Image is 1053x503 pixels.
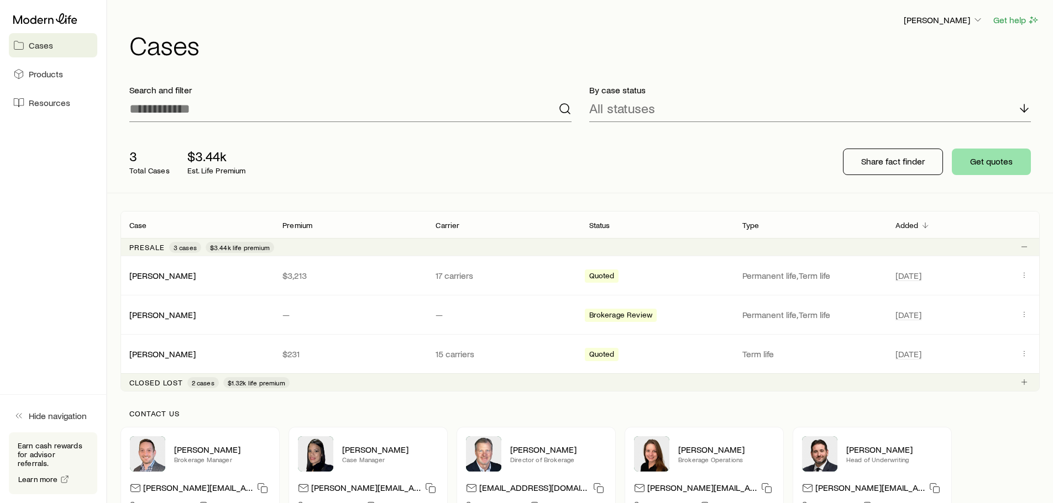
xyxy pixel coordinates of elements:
[903,14,984,27] button: [PERSON_NAME]
[895,309,921,320] span: [DATE]
[742,270,878,281] p: Permanent life, Term life
[129,348,196,359] a: [PERSON_NAME]
[18,475,58,483] span: Learn more
[129,378,183,387] p: Closed lost
[298,436,333,472] img: Elana Hasten
[589,221,610,230] p: Status
[436,309,571,320] p: —
[843,149,943,175] button: Share fact finder
[861,156,925,167] p: Share fact finder
[210,243,270,252] span: $3.44k life premium
[174,243,197,252] span: 3 cases
[589,84,1031,96] p: By case status
[436,348,571,359] p: 15 carriers
[678,444,774,455] p: [PERSON_NAME]
[895,221,919,230] p: Added
[187,149,246,164] p: $3.44k
[589,350,615,361] span: Quoted
[29,68,63,80] span: Products
[589,271,615,283] span: Quoted
[742,309,878,320] p: Permanent life, Term life
[9,404,97,428] button: Hide navigation
[129,348,196,360] div: [PERSON_NAME]
[634,436,669,472] img: Ellen Wall
[678,455,774,464] p: Brokerage Operations
[129,409,1031,418] p: Contact us
[589,310,653,322] span: Brokerage Review
[129,270,196,280] a: [PERSON_NAME]
[228,378,285,387] span: $1.32k life premium
[311,482,421,497] p: [PERSON_NAME][EMAIL_ADDRESS][DOMAIN_NAME]
[29,97,70,108] span: Resources
[647,482,757,497] p: [PERSON_NAME][EMAIL_ADDRESS][DOMAIN_NAME]
[129,84,572,96] p: Search and filter
[129,166,170,175] p: Total Cases
[282,270,418,281] p: $3,213
[282,221,312,230] p: Premium
[129,221,147,230] p: Case
[192,378,214,387] span: 2 cases
[993,14,1040,27] button: Get help
[9,91,97,115] a: Resources
[342,455,438,464] p: Case Manager
[436,270,571,281] p: 17 carriers
[846,455,942,464] p: Head of Underwriting
[282,309,418,320] p: —
[9,33,97,57] a: Cases
[18,441,88,468] p: Earn cash rewards for advisor referrals.
[952,149,1031,175] button: Get quotes
[895,270,921,281] span: [DATE]
[129,31,1040,58] h1: Cases
[589,100,655,116] p: All statuses
[121,211,1040,391] div: Client cases
[129,149,170,164] p: 3
[129,270,196,282] div: [PERSON_NAME]
[9,432,97,494] div: Earn cash rewards for advisor referrals.Learn more
[174,444,270,455] p: [PERSON_NAME]
[130,436,165,472] img: Brandon Parry
[29,40,53,51] span: Cases
[129,243,165,252] p: Presale
[187,166,246,175] p: Est. Life Premium
[742,348,878,359] p: Term life
[342,444,438,455] p: [PERSON_NAME]
[466,436,501,472] img: Trey Wall
[174,455,270,464] p: Brokerage Manager
[9,62,97,86] a: Products
[895,348,921,359] span: [DATE]
[129,309,196,320] a: [PERSON_NAME]
[510,444,606,455] p: [PERSON_NAME]
[846,444,942,455] p: [PERSON_NAME]
[742,221,759,230] p: Type
[282,348,418,359] p: $231
[436,221,459,230] p: Carrier
[904,14,983,25] p: [PERSON_NAME]
[510,455,606,464] p: Director of Brokerage
[29,410,87,421] span: Hide navigation
[129,309,196,321] div: [PERSON_NAME]
[802,436,837,472] img: Bryan Simmons
[479,482,589,497] p: [EMAIL_ADDRESS][DOMAIN_NAME]
[815,482,925,497] p: [PERSON_NAME][EMAIL_ADDRESS][DOMAIN_NAME]
[143,482,253,497] p: [PERSON_NAME][EMAIL_ADDRESS][DOMAIN_NAME]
